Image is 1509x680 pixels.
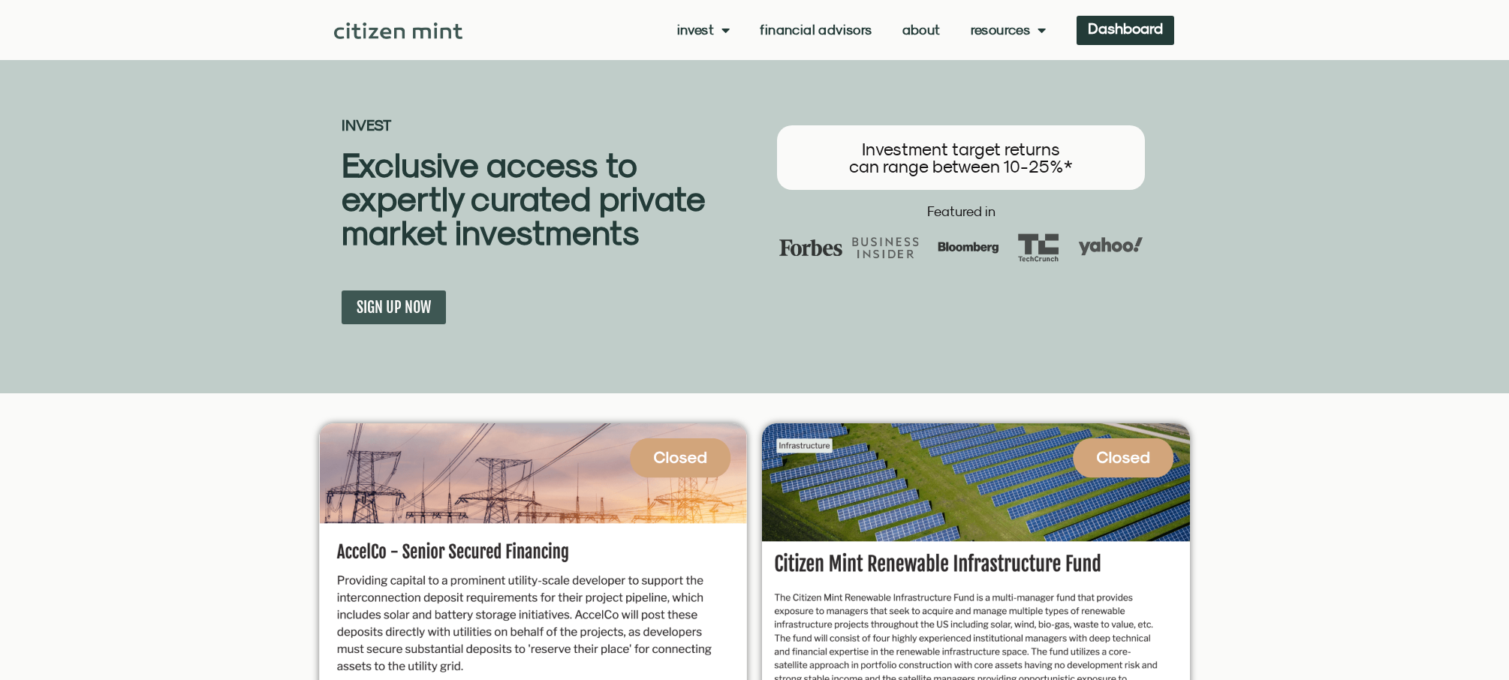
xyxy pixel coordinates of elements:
a: Dashboard [1077,16,1174,45]
img: Citizen Mint [334,23,462,39]
h2: INVEST [342,118,754,133]
a: SIGN UP NOW [342,290,446,324]
b: Exclusive access to expertly curated private market investments [342,145,705,252]
a: Financial Advisors [760,23,872,38]
a: About [902,23,941,38]
h2: Featured in [762,205,1160,218]
h3: Investment target returns can range between 10-25%* [792,140,1130,175]
span: SIGN UP NOW [357,298,431,317]
a: Invest [677,23,730,38]
nav: Menu [677,23,1047,38]
a: Resources [971,23,1047,38]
